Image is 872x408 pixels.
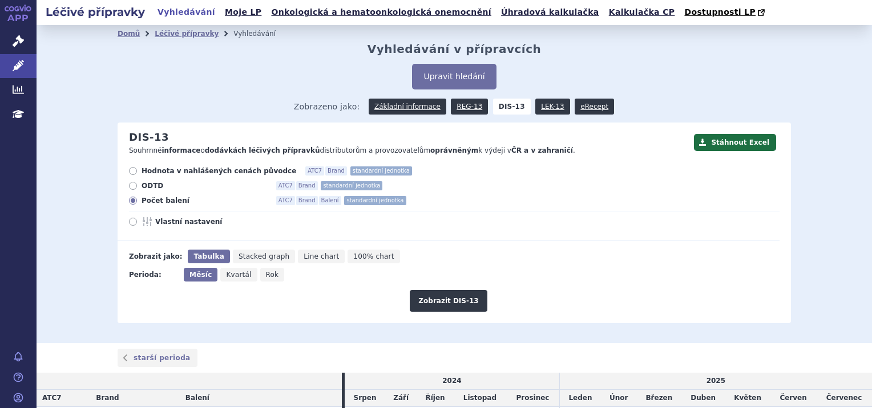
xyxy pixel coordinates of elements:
[345,390,385,407] td: Srpen
[345,373,559,389] td: 2024
[129,146,688,156] p: Souhrnné o distributorům a provozovatelům k výdeji v .
[559,390,601,407] td: Leden
[129,131,169,144] h2: DIS-13
[350,166,412,176] span: standardní jednotka
[129,250,182,263] div: Zobrazit jako:
[636,390,681,407] td: Březen
[37,4,154,20] h2: Léčivé přípravky
[681,5,770,21] a: Dostupnosti LP
[129,268,178,281] div: Perioda:
[319,196,341,205] span: Balení
[535,99,570,115] a: LEK-13
[506,390,559,407] td: Prosinec
[189,271,212,279] span: Měsíc
[118,30,140,38] a: Domů
[368,42,542,56] h2: Vyhledávání v přípravcích
[601,390,636,407] td: Únor
[193,252,224,260] span: Tabulka
[276,181,295,190] span: ATC7
[511,146,573,154] strong: ČR a v zahraničí
[221,5,265,20] a: Moje LP
[155,30,219,38] a: Léčivé přípravky
[304,252,339,260] span: Line chart
[417,390,453,407] td: Říjen
[42,394,62,402] span: ATC7
[430,146,478,154] strong: oprávněným
[142,196,267,205] span: Počet balení
[325,166,347,176] span: Brand
[559,373,872,389] td: 2025
[118,349,197,367] a: starší perioda
[185,394,209,402] span: Balení
[454,390,507,407] td: Listopad
[684,7,756,17] span: Dostupnosti LP
[575,99,614,115] a: eRecept
[268,5,495,20] a: Onkologická a hematoonkologická onemocnění
[770,390,816,407] td: Červen
[142,181,267,190] span: ODTD
[369,99,446,115] a: Základní informace
[681,390,725,407] td: Duben
[451,99,488,115] a: REG-13
[344,196,406,205] span: standardní jednotka
[296,181,318,190] span: Brand
[305,166,324,176] span: ATC7
[353,252,394,260] span: 100% chart
[239,252,289,260] span: Stacked graph
[205,146,320,154] strong: dodávkách léčivých přípravků
[154,5,219,20] a: Vyhledávání
[816,390,872,407] td: Červenec
[385,390,417,407] td: Září
[410,290,487,312] button: Zobrazit DIS-13
[142,166,296,176] span: Hodnota v nahlášených cenách původce
[233,25,290,42] li: Vyhledávání
[605,5,679,20] a: Kalkulačka CP
[226,271,251,279] span: Kvartál
[498,5,603,20] a: Úhradová kalkulačka
[155,217,281,226] span: Vlastní nastavení
[493,99,531,115] strong: DIS-13
[412,64,496,89] button: Upravit hledání
[276,196,295,205] span: ATC7
[162,146,201,154] strong: informace
[266,271,279,279] span: Rok
[725,390,770,407] td: Květen
[694,134,776,151] button: Stáhnout Excel
[294,99,360,115] span: Zobrazeno jako:
[321,181,382,190] span: standardní jednotka
[296,196,318,205] span: Brand
[96,394,119,402] span: Brand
